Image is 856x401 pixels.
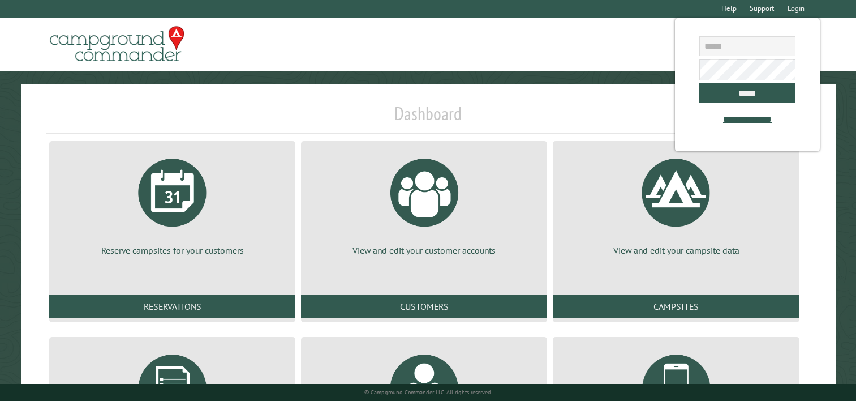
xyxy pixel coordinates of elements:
h1: Dashboard [46,103,810,134]
a: Reservations [49,295,295,318]
a: Campsites [553,295,799,318]
a: Reserve campsites for your customers [63,150,282,257]
a: View and edit your customer accounts [315,150,534,257]
small: © Campground Commander LLC. All rights reserved. [364,389,492,396]
a: Customers [301,295,547,318]
p: Reserve campsites for your customers [63,244,282,257]
p: View and edit your customer accounts [315,244,534,257]
p: View and edit your campsite data [566,244,785,257]
a: View and edit your campsite data [566,150,785,257]
img: Campground Commander [46,22,188,66]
